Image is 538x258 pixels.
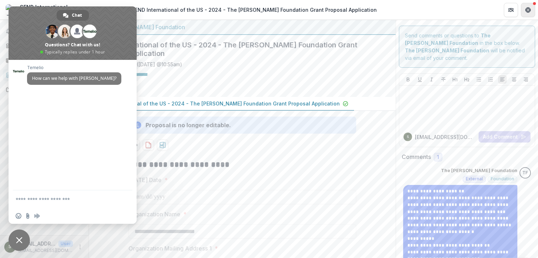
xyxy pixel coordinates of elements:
[451,75,459,84] button: Heading 1
[128,210,180,218] p: Organization Name
[132,6,377,14] div: SEND International of the US - 2024 - The [PERSON_NAME] Foundation Grant Proposal Application
[504,3,518,17] button: Partners
[146,121,231,129] div: Proposal is no longer editable.
[9,244,11,249] div: shall@send.org
[128,176,162,184] p: [DATE] Date
[522,75,530,84] button: Align Right
[463,75,471,84] button: Heading 2
[95,41,379,58] h2: SEND International of the US - 2024 - The [PERSON_NAME] Foundation Grant Proposal Application
[58,241,73,247] p: User
[510,75,518,84] button: Align Center
[92,5,122,15] a: Proposals
[3,26,86,37] button: Notifications
[6,4,17,16] img: SEND International of the US
[25,213,31,219] span: Send a file
[157,139,168,151] button: download-proposal
[437,154,439,160] span: 1
[34,213,40,219] span: Audio message
[76,3,86,17] button: Open entity switcher
[3,40,86,52] a: Dashboard
[32,75,116,81] span: How can we help with [PERSON_NAME]?
[92,5,380,15] nav: breadcrumb
[19,247,73,254] p: [EMAIL_ADDRESS][DOMAIN_NAME]
[415,133,476,141] p: [EMAIL_ADDRESS][DOMAIN_NAME]
[3,69,86,81] a: Proposals
[76,243,84,251] button: More
[405,47,489,53] strong: The [PERSON_NAME] Foundation
[72,10,82,21] span: Chat
[20,3,73,11] div: SEND International of the [GEOGRAPHIC_DATA]
[399,26,535,68] div: Send comments or questions to in the box below. will be notified via email of your comment.
[16,213,21,219] span: Insert an emoji
[407,135,409,139] div: shall@send.org
[521,3,535,17] button: Get Help
[416,75,424,84] button: Underline
[95,23,390,31] div: The [PERSON_NAME] Foundation
[105,61,182,68] div: Saved [DATE] ( [DATE] @ 10:55am )
[441,167,517,174] p: The [PERSON_NAME] Foundation
[491,176,514,181] span: Foundation
[95,100,340,107] p: SEND International of the US - 2024 - The [PERSON_NAME] Foundation Grant Proposal Application
[427,75,436,84] button: Italicize
[19,240,56,247] p: [EMAIL_ADDRESS][DOMAIN_NAME]
[404,75,412,84] button: Bold
[475,75,483,84] button: Bullet List
[128,244,212,253] p: Organization Mailing Address 1
[522,171,528,175] div: The Bolick Foundation
[16,196,114,203] textarea: Compose your message...
[479,131,531,143] button: Add Comment
[466,176,483,181] span: External
[439,75,448,84] button: Strike
[486,75,495,84] button: Ordered List
[3,55,86,66] a: Tasks
[3,84,86,96] a: Documents
[27,65,121,70] span: Temelio
[498,75,507,84] button: Align Left
[57,10,89,21] div: Chat
[143,139,154,151] button: download-proposal
[95,6,120,14] div: Proposals
[9,229,30,251] div: Close chat
[402,154,431,160] h2: Comments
